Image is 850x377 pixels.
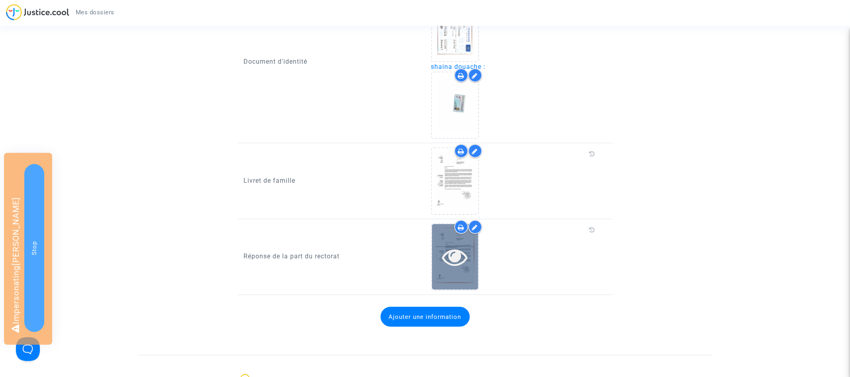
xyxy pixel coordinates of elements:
[76,9,114,16] span: Mes dossiers
[24,164,44,332] button: Stop
[69,6,121,18] a: Mes dossiers
[4,153,52,345] div: Impersonating
[431,63,486,70] span: shaina douache :
[6,4,69,20] img: jc-logo.svg
[243,57,419,66] p: Document d'identité
[243,176,419,186] p: Livret de famille
[243,251,419,261] p: Réponse de la part du rectorat
[31,241,38,255] span: Stop
[381,307,470,327] button: Ajouter une information
[16,337,40,361] iframe: Help Scout Beacon - Open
